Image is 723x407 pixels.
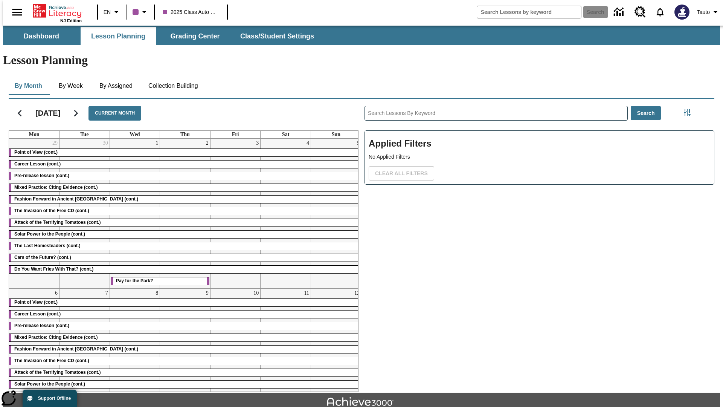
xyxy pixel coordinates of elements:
[9,149,361,156] div: Point of View (cont.)
[88,106,141,121] button: Current Month
[163,8,219,16] span: 2025 Class Auto Grade 13
[59,139,110,289] td: September 30, 2025
[9,231,361,238] div: Solar Power to the People (cont.)
[9,207,361,215] div: The Invasion of the Free CD (cont.)
[14,358,89,363] span: The Invasion of the Free CD (cont.)
[3,96,358,392] div: Calendar
[111,277,209,285] div: Pay for the Park?
[110,139,160,289] td: October 1, 2025
[365,106,627,120] input: Search Lessons By Keyword
[14,300,58,305] span: Point of View (cont.)
[33,3,82,23] div: Home
[14,161,61,167] span: Career Lesson (cont.)
[9,334,361,341] div: Mixed Practice: Citing Evidence (cont.)
[3,53,720,67] h1: Lesson Planning
[60,18,82,23] span: NJ Edition
[14,220,101,225] span: Attack of the Terrifying Tomatoes (cont.)
[302,289,310,298] a: October 11, 2025
[116,278,153,283] span: Pay for the Park?
[3,27,321,45] div: SubNavbar
[154,139,160,148] a: October 1, 2025
[204,289,210,298] a: October 9, 2025
[154,289,160,298] a: October 8, 2025
[9,184,361,191] div: Mixed Practice: Citing Evidence (cont.)
[261,139,311,289] td: October 4, 2025
[14,196,138,202] span: Fashion Forward in Ancient Rome (cont.)
[100,5,124,19] button: Language: EN, Select a language
[104,289,110,298] a: October 7, 2025
[609,2,630,23] a: Data Center
[330,131,342,138] a: Sunday
[9,266,361,273] div: Do You Want Fries With That? (cont.)
[230,131,241,138] a: Friday
[365,130,714,185] div: Applied Filters
[680,105,695,120] button: Filters Side menu
[81,27,156,45] button: Lesson Planning
[305,139,311,148] a: October 4, 2025
[14,255,71,260] span: Cars of the Future? (cont.)
[9,311,361,318] div: Career Lesson (cont.)
[355,139,361,148] a: October 5, 2025
[14,311,61,317] span: Career Lesson (cont.)
[27,131,41,138] a: Monday
[9,196,361,203] div: Fashion Forward in Ancient Rome (cont.)
[204,139,210,148] a: October 2, 2025
[9,219,361,226] div: Attack of the Terrifying Tomatoes (cont.)
[53,289,59,298] a: October 6, 2025
[160,139,210,289] td: October 2, 2025
[14,208,89,213] span: The Invasion of the Free CD (cont.)
[369,153,710,161] p: No Applied Filters
[631,106,661,121] button: Search
[52,77,90,95] button: By Week
[14,243,80,248] span: The Last Homesteaders (cont.)
[9,357,361,365] div: The Invasion of the Free CD (cont.)
[369,135,710,153] h2: Applied Filters
[9,299,361,306] div: Point of View (cont.)
[234,27,320,45] button: Class/Student Settings
[650,2,670,22] a: Notifications
[694,5,723,19] button: Profile/Settings
[281,131,291,138] a: Saturday
[252,289,260,298] a: October 10, 2025
[9,254,361,262] div: Cars of the Future? (cont.)
[66,104,85,123] button: Next
[179,131,191,138] a: Thursday
[14,185,98,190] span: Mixed Practice: Citing Evidence (cont.)
[9,77,48,95] button: By Month
[4,27,79,45] button: Dashboard
[170,32,220,41] span: Grading Center
[255,139,260,148] a: October 3, 2025
[9,139,59,289] td: September 29, 2025
[93,77,139,95] button: By Assigned
[14,381,85,387] span: Solar Power to the People (cont.)
[9,161,361,168] div: Career Lesson (cont.)
[14,173,69,178] span: Pre-release lesson (cont.)
[14,335,98,340] span: Mixed Practice: Citing Evidence (cont.)
[130,5,152,19] button: Class color is purple. Change class color
[697,8,710,16] span: Tauto
[353,289,361,298] a: October 12, 2025
[23,390,77,407] button: Support Offline
[311,139,361,289] td: October 5, 2025
[10,104,29,123] button: Previous
[9,172,361,180] div: Pre-release lesson (cont.)
[9,369,361,376] div: Attack of the Terrifying Tomatoes (cont.)
[14,370,101,375] span: Attack of the Terrifying Tomatoes (cont.)
[101,139,110,148] a: September 30, 2025
[104,8,111,16] span: EN
[35,109,60,118] h2: [DATE]
[630,2,650,22] a: Resource Center, Will open in new tab
[33,3,82,18] a: Home
[9,346,361,353] div: Fashion Forward in Ancient Rome (cont.)
[9,322,361,330] div: Pre-release lesson (cont.)
[3,26,720,45] div: SubNavbar
[38,396,71,401] span: Support Offline
[142,77,204,95] button: Collection Building
[240,32,314,41] span: Class/Student Settings
[14,150,58,155] span: Point of View (cont.)
[670,2,694,22] button: Select a new avatar
[358,96,714,392] div: Search
[14,323,69,328] span: Pre-release lesson (cont.)
[477,6,581,18] input: search field
[157,27,233,45] button: Grading Center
